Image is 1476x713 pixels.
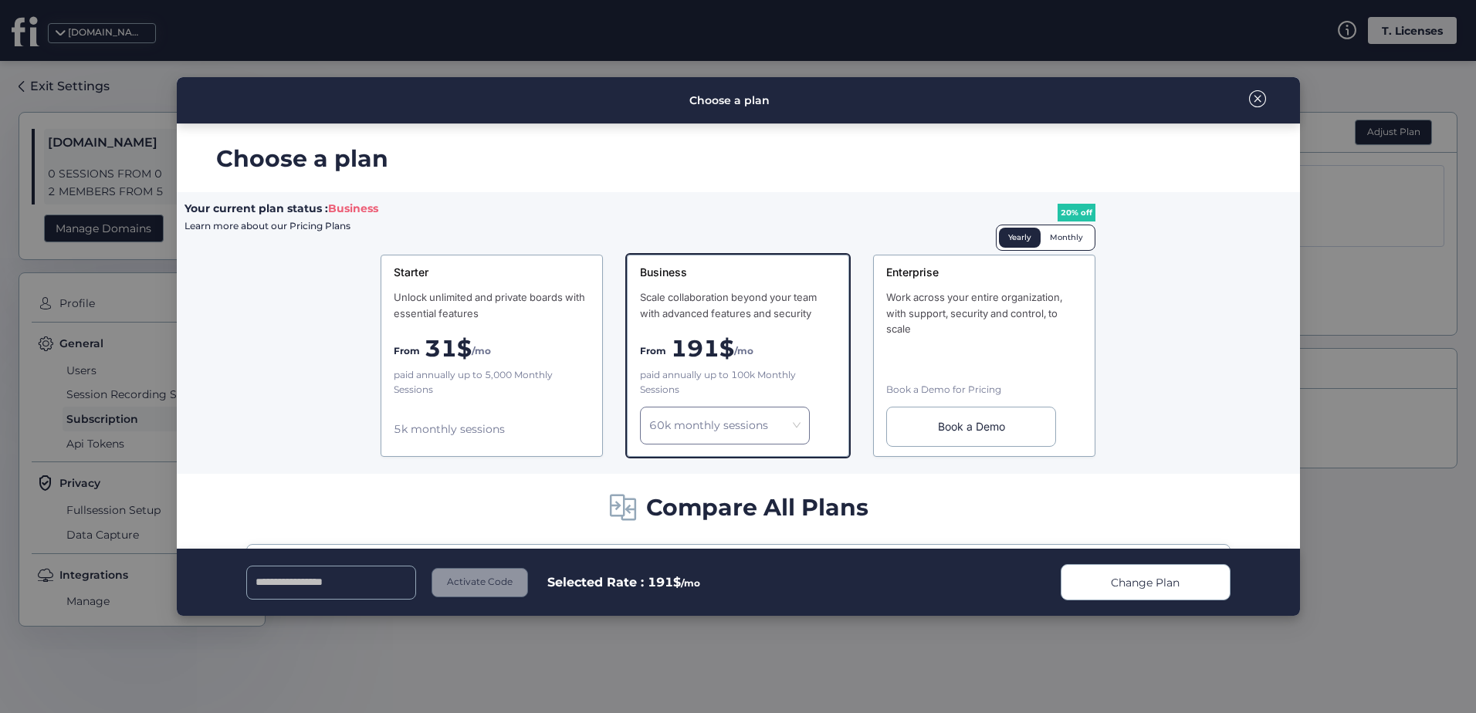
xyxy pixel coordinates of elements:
div: Choose a plan [216,140,1300,177]
span: Change Plan [1111,574,1180,591]
span: /mo [472,344,491,359]
span: /mo [681,577,700,589]
span: /mo [734,344,753,359]
nz-select-item: 60k monthly sessions [649,414,801,437]
div: Enterprise [886,265,1082,280]
div: Work across your entire organization, with support, security and control, to scale [886,289,1082,336]
div: Choose a plan [689,92,770,109]
div: Business [640,265,836,280]
div: Monthly [1041,228,1092,248]
div: Starter [394,265,590,280]
div: Book a Demo [886,407,1056,447]
span: Business [328,201,378,215]
span: From [394,344,420,359]
span: Compare All Plans [646,489,868,525]
div: paid annually up to 100k Monthly Sessions [640,368,836,397]
div: 20% off [1058,204,1095,222]
a: Book a Demo [886,407,1082,447]
span: 191$ [671,330,734,367]
div: 5k monthly sessions [394,421,590,438]
div: Book a Demo for Pricing [886,383,1082,397]
div: Scale collaboration beyond your team with advanced features and security [640,289,836,321]
div: paid annually up to 5,000 Monthly Sessions [394,368,590,397]
div: Unlock unlimited and private boards with essential features [394,289,590,321]
span: Activate Code [447,575,513,590]
div: Selected Rate : 191$ [547,573,700,592]
span: From [640,344,666,359]
span: 31$ [425,330,472,367]
button: Activate Code [432,568,528,597]
a: Learn more about our Pricing Plans [184,218,350,232]
button: Change Plan [1061,564,1231,600]
div: Yearly [999,228,1041,248]
div: Your current plan status : [184,200,378,234]
span: Learn more about our Pricing Plans [184,220,350,231]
